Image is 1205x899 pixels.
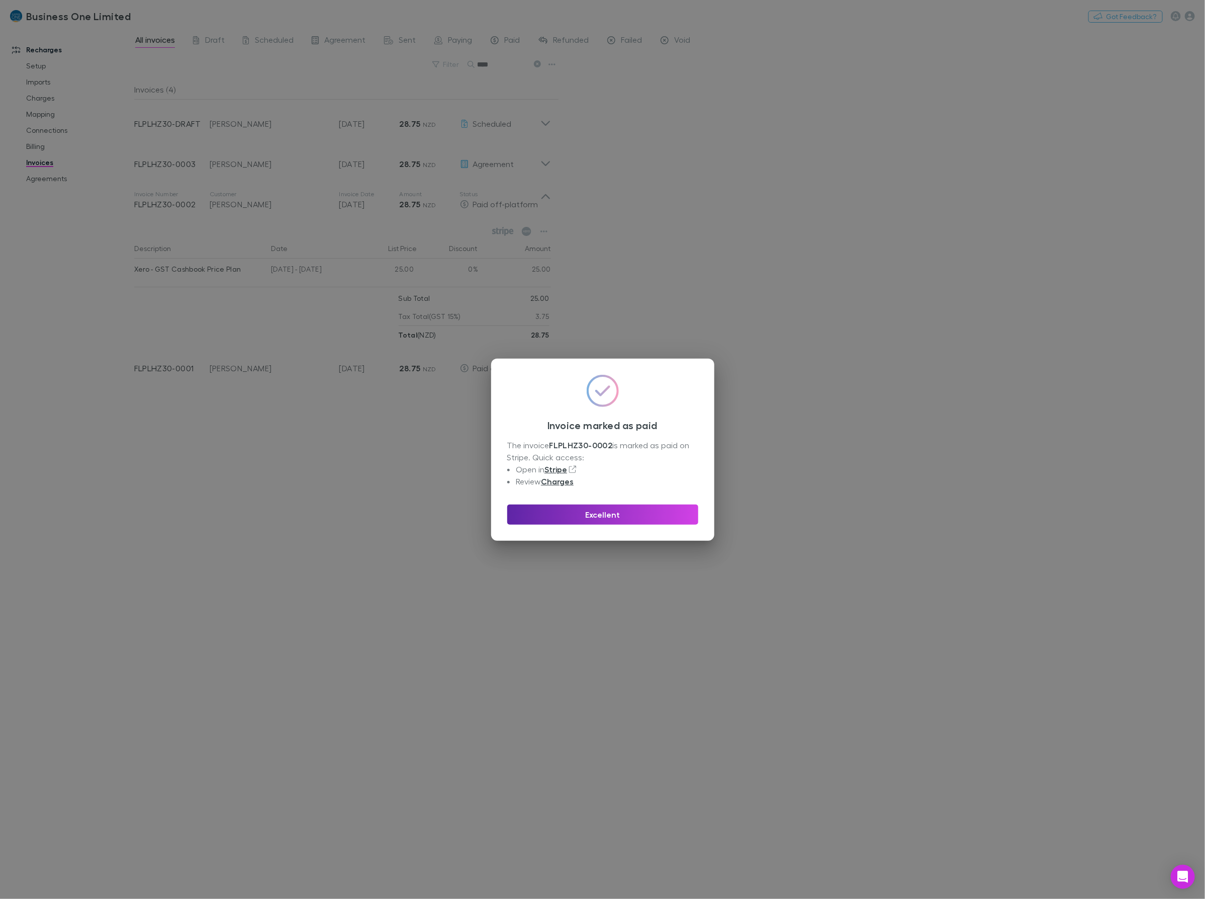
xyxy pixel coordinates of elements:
div: The invoice is marked as paid on Stripe. Quick access: [507,439,698,487]
a: Stripe [544,464,567,474]
a: Charges [541,476,574,486]
li: Open in [516,463,698,475]
button: Excellent [507,505,698,525]
img: GradientCheckmarkIcon.svg [587,375,619,407]
h3: Invoice marked as paid [507,419,698,431]
strong: FLPLHZ30-0002 [549,440,613,450]
div: Open Intercom Messenger [1171,865,1195,889]
li: Review [516,475,698,487]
